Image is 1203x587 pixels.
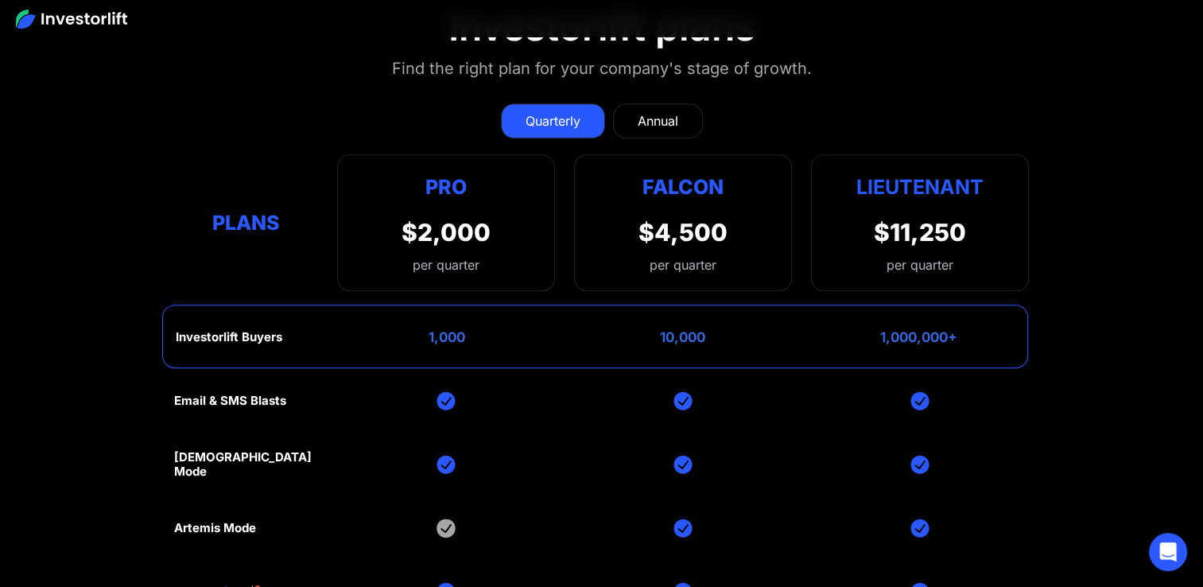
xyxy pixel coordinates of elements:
div: $2,000 [402,218,491,247]
div: Falcon [642,171,724,202]
div: 1,000 [429,329,465,345]
div: Plans [174,208,318,239]
div: per quarter [650,255,716,274]
div: Annual [638,111,678,130]
div: Investorlift plans [448,4,755,50]
div: 1,000,000+ [880,329,957,345]
div: $4,500 [638,218,728,247]
strong: Lieutenant [856,175,984,199]
div: per quarter [887,255,953,274]
div: Investorlift Buyers [176,330,282,344]
div: [DEMOGRAPHIC_DATA] Mode [174,450,318,479]
div: Email & SMS Blasts [174,394,286,408]
div: Open Intercom Messenger [1149,533,1187,571]
div: per quarter [402,255,491,274]
div: Pro [402,171,491,202]
div: Artemis Mode [174,521,256,535]
div: Find the right plan for your company's stage of growth. [392,56,812,81]
div: Quarterly [526,111,580,130]
div: 10,000 [660,329,705,345]
div: $11,250 [874,218,966,247]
